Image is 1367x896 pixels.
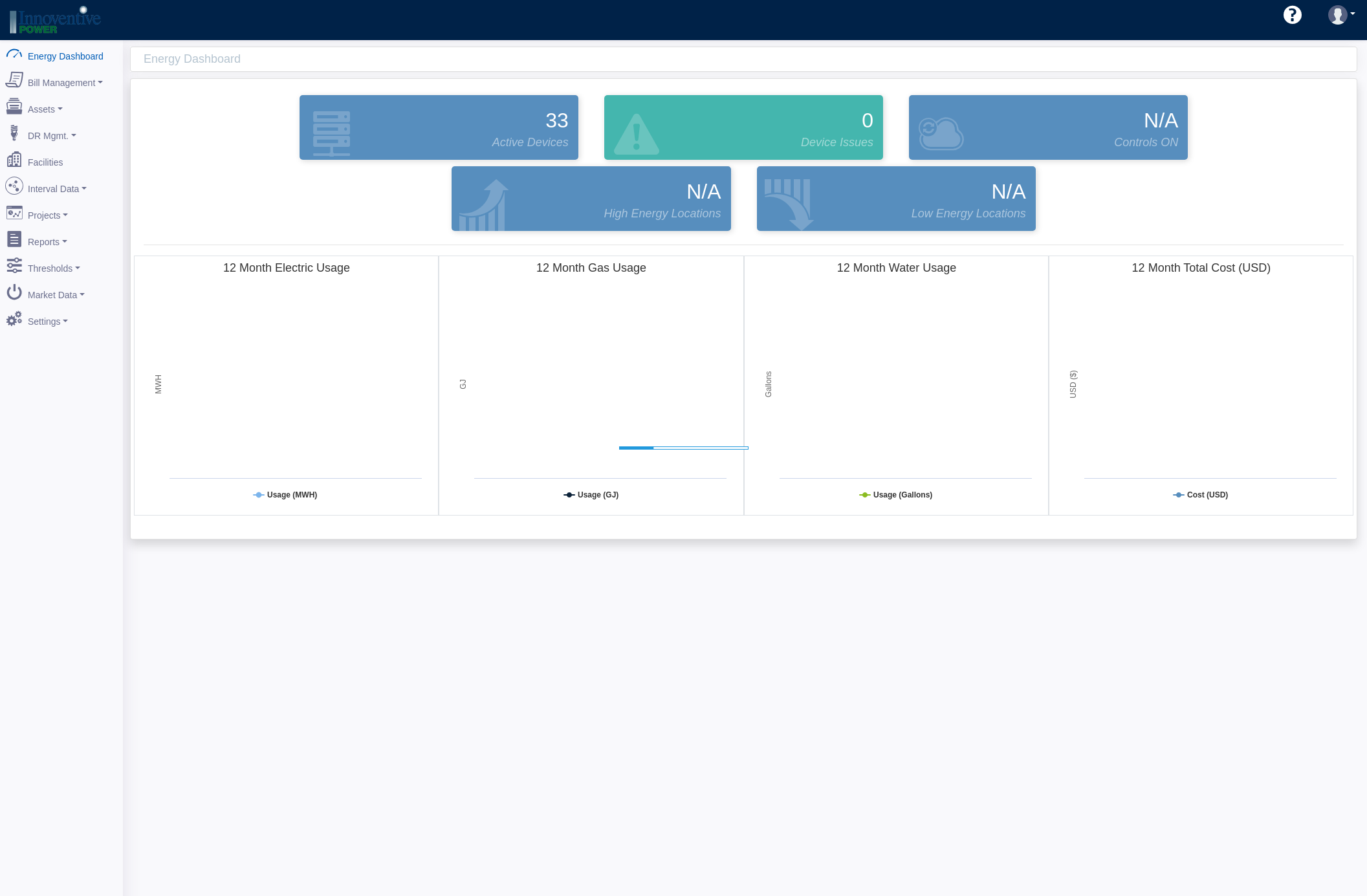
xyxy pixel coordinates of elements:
[1328,5,1348,25] img: user-3.svg
[837,261,956,274] tspan: 12 Month Water Usage
[764,371,773,398] tspan: Gallons
[223,261,350,274] tspan: 12 Month Electric Usage
[801,134,873,151] span: Device Issues
[492,134,569,151] span: Active Devices
[604,205,721,223] span: High Energy Locations
[862,105,873,136] span: 0
[1069,370,1078,398] tspan: USD ($)
[991,176,1025,207] span: N/A
[154,375,163,394] tspan: MWH
[1144,105,1178,136] span: N/A
[296,95,582,160] a: 33 Active Devices
[545,105,569,136] span: 33
[912,205,1026,223] span: Low Energy Locations
[873,490,932,499] tspan: Usage (Gallons)
[267,490,317,499] tspan: Usage (MWH)
[287,92,591,163] div: Devices that are actively reporting data.
[1132,261,1271,274] tspan: 12 Month Total Cost (USD)
[578,490,618,499] tspan: Usage (GJ)
[591,92,896,163] div: Devices that are active and configured but are in an error state.
[1187,490,1228,499] tspan: Cost (USD)
[1114,134,1178,151] span: Controls ON
[459,379,468,389] tspan: GJ
[686,176,721,207] span: N/A
[144,47,1357,71] div: Energy Dashboard
[536,261,646,274] tspan: 12 Month Gas Usage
